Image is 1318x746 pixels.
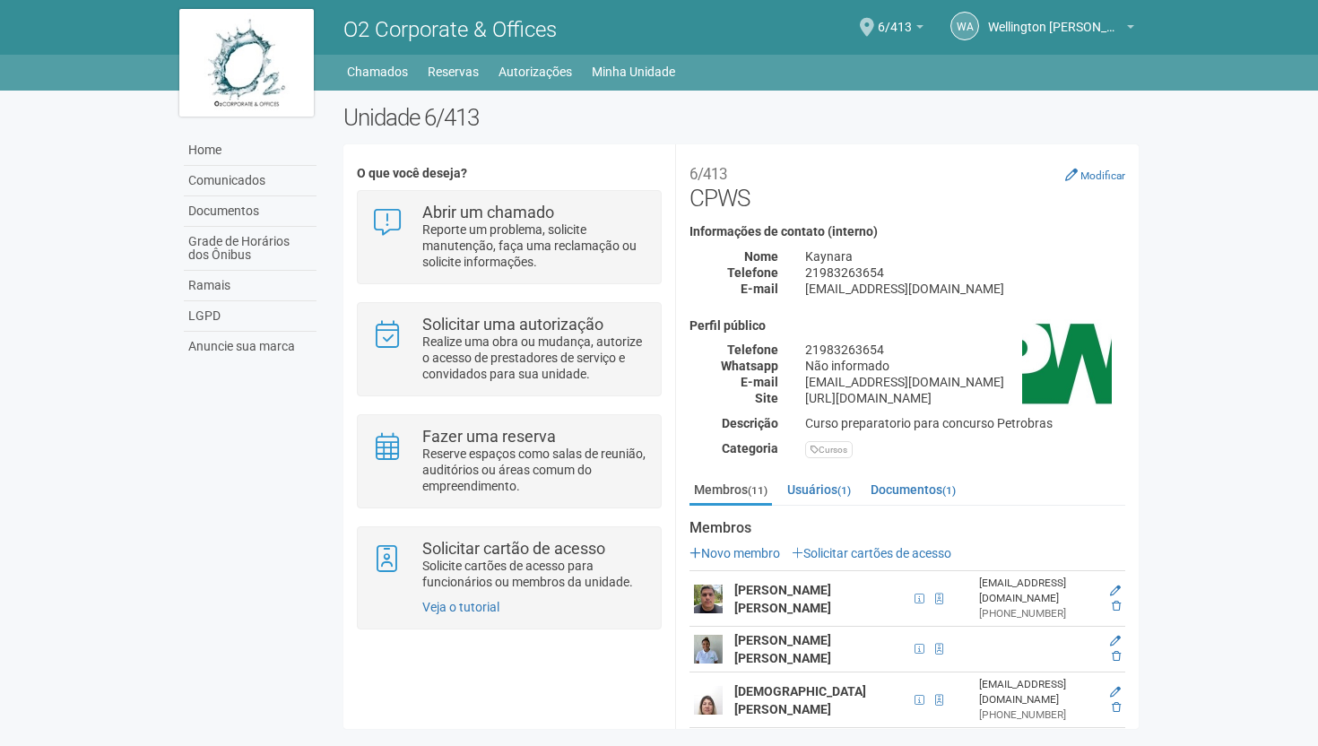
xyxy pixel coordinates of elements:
a: Home [184,135,316,166]
small: Modificar [1080,169,1125,182]
div: [EMAIL_ADDRESS][DOMAIN_NAME] [792,374,1139,390]
div: [PHONE_NUMBER] [979,606,1099,621]
span: 6/413 [878,3,912,34]
strong: [PERSON_NAME] [PERSON_NAME] [734,633,831,665]
a: Editar membro [1110,585,1121,597]
a: Autorizações [499,59,572,84]
p: Realize uma obra ou mudança, autorize o acesso de prestadores de serviço e convidados para sua un... [422,334,647,382]
span: O2 Corporate & Offices [343,17,557,42]
a: Excluir membro [1112,650,1121,663]
a: Wellington [PERSON_NAME] dos [PERSON_NAME] [988,22,1134,37]
a: Solicitar cartão de acesso Solicite cartões de acesso para funcionários ou membros da unidade. [371,541,646,590]
strong: Abrir um chamado [422,203,554,221]
a: Editar membro [1110,635,1121,647]
div: [URL][DOMAIN_NAME] [792,390,1139,406]
h4: O que você deseja? [357,167,661,180]
strong: Site [755,391,778,405]
a: Usuários(1) [783,476,855,503]
strong: Solicitar cartão de acesso [422,539,605,558]
small: 6/413 [689,165,727,183]
div: Não informado [792,358,1139,374]
strong: Categoria [722,441,778,455]
a: WA [950,12,979,40]
div: 21983263654 [792,265,1139,281]
div: Cursos [805,441,853,458]
a: Solicitar uma autorização Realize uma obra ou mudança, autorize o acesso de prestadores de serviç... [371,317,646,382]
a: Fazer uma reserva Reserve espaços como salas de reunião, auditórios ou áreas comum do empreendime... [371,429,646,494]
img: logo.jpg [179,9,314,117]
a: Abrir um chamado Reporte um problema, solicite manutenção, faça uma reclamação ou solicite inform... [371,204,646,270]
a: Minha Unidade [592,59,675,84]
strong: Telefone [727,265,778,280]
strong: Membros [689,520,1125,536]
div: 21983263654 [792,342,1139,358]
div: Curso preparatorio para concurso Petrobras [792,415,1139,431]
strong: Telefone [727,343,778,357]
div: [EMAIL_ADDRESS][DOMAIN_NAME] [792,281,1139,297]
a: Veja o tutorial [422,600,499,614]
strong: [PERSON_NAME] [PERSON_NAME] [734,583,831,615]
a: Documentos [184,196,316,227]
img: user.png [694,635,723,664]
span: Wellington Araujo dos Santos [988,3,1123,34]
p: Solicite cartões de acesso para funcionários ou membros da unidade. [422,558,647,590]
a: Editar membro [1110,686,1121,698]
strong: Descrição [722,416,778,430]
div: [EMAIL_ADDRESS][DOMAIN_NAME] [979,677,1099,707]
h4: Perfil público [689,319,1125,333]
div: Kaynara [792,248,1139,265]
small: (1) [942,484,956,497]
a: Excluir membro [1112,701,1121,714]
a: LGPD [184,301,316,332]
a: Novo membro [689,546,780,560]
a: Membros(11) [689,476,772,506]
a: Comunicados [184,166,316,196]
strong: E-mail [741,375,778,389]
h2: Unidade 6/413 [343,104,1139,131]
img: business.png [1022,319,1112,409]
strong: Solicitar uma autorização [422,315,603,334]
strong: [DEMOGRAPHIC_DATA][PERSON_NAME] [734,684,866,716]
p: Reporte um problema, solicite manutenção, faça uma reclamação ou solicite informações. [422,221,647,270]
img: user.png [694,585,723,613]
a: Documentos(1) [866,476,960,503]
a: Modificar [1065,168,1125,182]
a: Grade de Horários dos Ônibus [184,227,316,271]
a: Ramais [184,271,316,301]
strong: Whatsapp [721,359,778,373]
div: [EMAIL_ADDRESS][DOMAIN_NAME] [979,576,1099,606]
a: Excluir membro [1112,600,1121,612]
a: Solicitar cartões de acesso [792,546,951,560]
h2: CPWS [689,158,1125,212]
div: [PHONE_NUMBER] [979,707,1099,723]
a: Chamados [347,59,408,84]
p: Reserve espaços como salas de reunião, auditórios ou áreas comum do empreendimento. [422,446,647,494]
strong: Nome [744,249,778,264]
a: Reservas [428,59,479,84]
h4: Informações de contato (interno) [689,225,1125,239]
img: user.png [694,686,723,715]
a: 6/413 [878,22,923,37]
a: Anuncie sua marca [184,332,316,361]
small: (1) [837,484,851,497]
strong: Fazer uma reserva [422,427,556,446]
small: (11) [748,484,767,497]
strong: E-mail [741,282,778,296]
